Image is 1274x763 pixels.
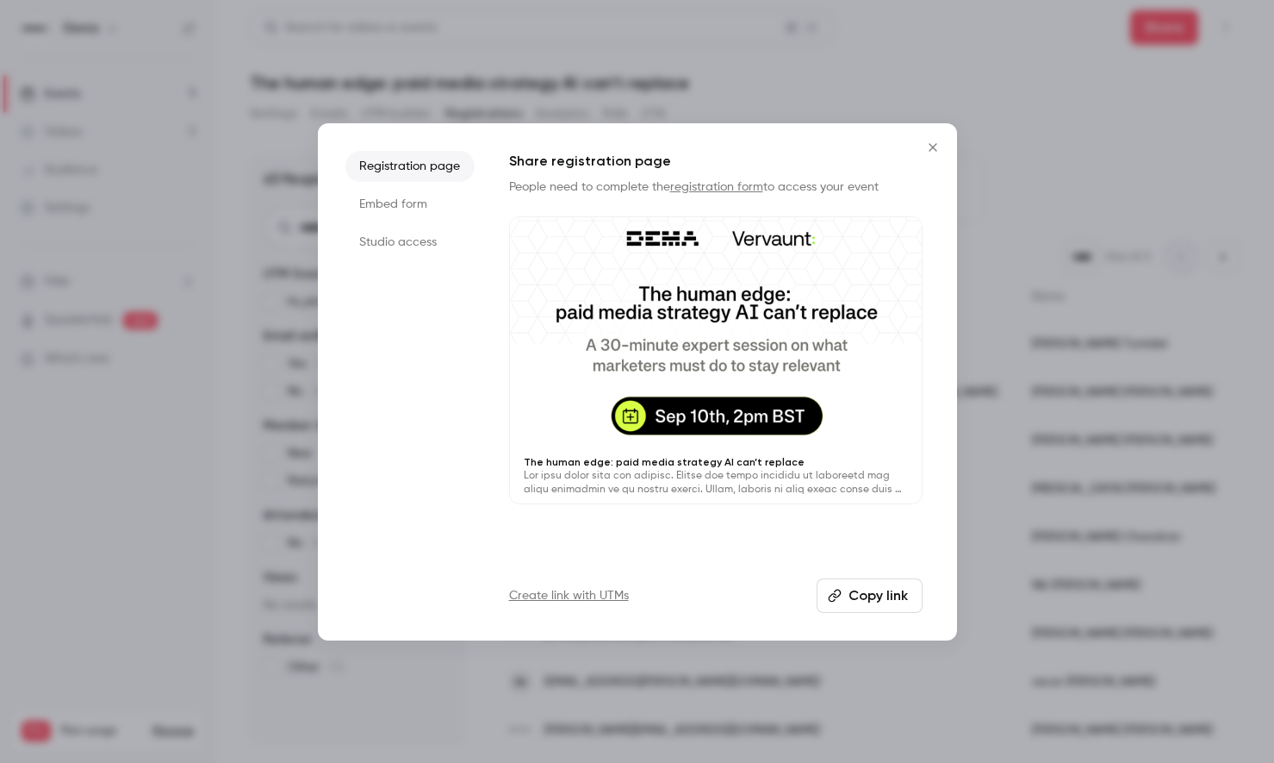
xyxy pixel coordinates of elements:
li: Embed form [345,189,475,220]
a: Create link with UTMs [509,587,629,604]
button: Copy link [817,579,923,613]
a: registration form [670,181,763,193]
p: Lor ipsu dolor sita con adipisc. Elitse doe tempo incididu ut laboreetd mag aliqu enimadmin ve qu... [524,469,908,497]
p: The human edge: paid media strategy AI can’t replace [524,455,908,469]
a: The human edge: paid media strategy AI can’t replaceLor ipsu dolor sita con adipisc. Elitse doe t... [509,216,923,505]
h1: Share registration page [509,151,923,172]
p: People need to complete the to access your event [509,178,923,196]
li: Registration page [345,151,475,182]
li: Studio access [345,227,475,258]
button: Close [916,130,950,165]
